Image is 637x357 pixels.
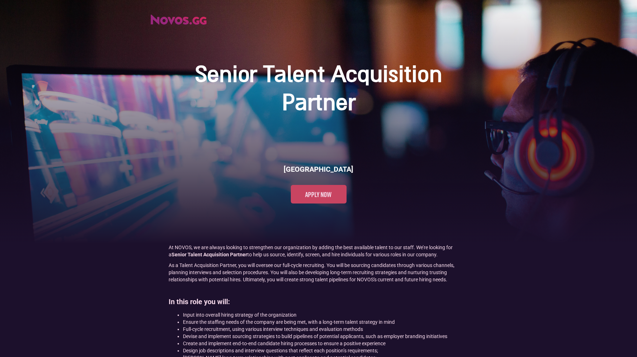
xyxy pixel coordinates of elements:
p: As a Talent Acquisition Partner, you will oversee our full-cycle recruiting. You will be sourcing... [169,262,469,283]
li: Devise and implement sourcing strategies to build pipelines of potential applicants, such as empl... [183,333,469,340]
li: Design job descriptions and interview questions that reflect each position’s requirements; [183,347,469,354]
strong: In this role you will: [169,297,230,306]
li: Input into overall hiring strategy of the organization [183,311,469,318]
li: Ensure the staffing needs of the company are being met, with a long-term talent strategy in mind [183,318,469,326]
h6: [GEOGRAPHIC_DATA] [284,164,353,174]
li: Full-cycle recruitment, using various interview techniques and evaluation methods [183,326,469,333]
p: At NOVOS, we are always looking to strengthen our organization by adding the best available talen... [169,244,469,258]
a: Apply now [291,185,347,203]
li: Create and implement end-to-end candidate hiring processes to ensure a positive experience [183,340,469,347]
h1: Senior Talent Acquisition Partner [176,61,462,118]
strong: Senior Talent Acquisition Partner [171,252,247,257]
